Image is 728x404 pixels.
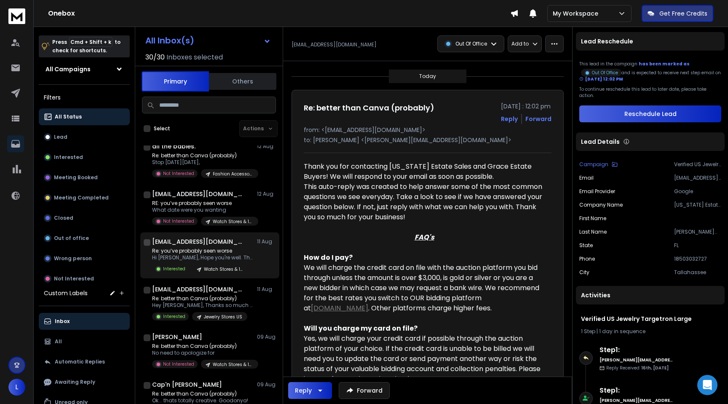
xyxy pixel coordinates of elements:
[579,242,593,249] p: state
[152,295,253,302] p: Re: better than Canva (probably)
[257,286,276,293] p: 11 Aug
[415,232,434,242] u: FAQ's
[44,289,88,297] h3: Custom Labels
[600,345,673,355] h6: Step 1 :
[579,61,721,83] div: This lead in the campaign and is expected to receive next step email on
[152,285,245,294] h1: [EMAIL_ADDRESS][DOMAIN_NAME]
[674,242,721,249] p: FL
[54,275,94,282] p: Not Interested
[152,380,222,389] h1: Cap'n [PERSON_NAME]
[55,358,105,365] p: Automatic Replies
[39,374,130,391] button: Awaiting Reply
[55,318,70,325] p: Inbox
[659,9,707,18] p: Get Free Credits
[145,52,165,62] span: 30 / 30
[674,202,721,208] p: [US_STATE] Estate Sales
[54,174,98,181] p: Meeting Booked
[39,149,130,166] button: Interested
[579,215,606,222] p: First Name
[419,73,436,80] p: Today
[163,218,194,224] p: Not Interested
[257,191,276,197] p: 12 Aug
[579,161,608,168] p: Campaign
[152,142,195,151] h1: all the babies.
[600,385,673,396] h6: Step 1 :
[304,162,545,182] div: Thank you for contacting [US_STATE] Estate Sales and Grace Estate Buyers! We will respond to your...
[288,382,332,399] button: Reply
[304,182,545,222] div: This auto-reply was created to help answer some of the most common questions we see everyday. Tak...
[39,313,130,330] button: Inbox
[152,190,245,198] h1: [EMAIL_ADDRESS][DOMAIN_NAME]
[163,313,185,320] p: Interested
[525,115,551,123] div: Forward
[152,248,253,254] p: Re: you’ve probably seen worse
[213,361,253,368] p: Watch Stores & 12 Others US
[581,328,720,335] div: |
[152,302,253,309] p: Hey [PERSON_NAME], Thanks so much for
[45,65,91,73] h1: All Campaigns
[204,266,244,272] p: Watch Stores & 12 Others US
[553,9,602,18] p: My Workspace
[304,323,418,333] strong: Will you charge my card on file?
[599,328,645,335] span: 1 day in sequence
[39,129,130,145] button: Lead
[69,37,112,47] span: Cmd + Shift + k
[501,102,551,110] p: [DATE] : 12:02 pm
[501,115,518,123] button: Reply
[257,334,276,340] p: 09 Aug
[52,38,120,55] p: Press to check for shortcuts.
[213,171,253,177] p: Fashion Accessories [GEOGRAPHIC_DATA]
[163,266,185,272] p: Interested
[142,71,209,92] button: Primary
[674,269,721,276] p: Tallahassee
[311,303,368,313] a: [DOMAIN_NAME]
[674,188,721,195] p: Google
[600,397,673,404] h6: [PERSON_NAME][EMAIL_ADDRESS][DOMAIN_NAME]
[152,343,253,350] p: Re: better than Canva (probably)
[257,143,276,150] p: 12 Aug
[152,159,253,166] p: Stop [DATE][DATE],
[55,338,62,345] p: All
[48,8,510,19] h1: Onebox
[642,5,713,22] button: Get Free Credits
[304,102,434,114] h1: Re: better than Canva (probably)
[54,215,73,221] p: Closed
[166,52,223,62] h3: Inboxes selected
[39,61,130,78] button: All Campaigns
[152,207,253,213] p: What date were you wanting
[579,86,721,99] p: To continue reschedule this lead to later date, please take action.
[579,202,623,208] p: Company Name
[55,113,82,120] p: All Status
[581,37,633,46] p: Lead Reschedule
[304,126,551,134] p: from: <[EMAIL_ADDRESS][DOMAIN_NAME]>
[213,218,253,225] p: Watch Stores & 12 Others US
[639,61,690,67] span: has been marked as
[39,230,130,247] button: Out of office
[257,381,276,388] p: 09 Aug
[39,353,130,370] button: Automatic Replies
[581,315,720,323] h1: Verified US Jewelry Targetron Large
[257,238,276,245] p: 11 Aug
[581,328,595,335] span: 1 Step
[579,256,595,262] p: Phone
[295,386,312,395] div: Reply
[674,229,721,235] p: [PERSON_NAME][EMAIL_ADDRESS][PERSON_NAME][DOMAIN_NAME]
[304,334,545,384] div: Yes, we will charge your credit card if possible through the auction platform of your choice. If ...
[163,361,194,367] p: Not Interested
[152,237,245,246] h1: [EMAIL_ADDRESS][DOMAIN_NAME]
[674,175,721,181] p: [EMAIL_ADDRESS][DOMAIN_NAME]
[152,350,253,356] p: No need to apologize for
[55,379,95,385] p: Awaiting Reply
[39,189,130,206] button: Meeting Completed
[152,200,253,207] p: RE: you’ve probably seen worse
[152,254,253,261] p: Hi [PERSON_NAME], Hope you're well. Thanks for
[39,333,130,350] button: All
[8,8,25,24] img: logo
[152,152,253,159] p: Re: better than Canva (probably)
[600,357,673,363] h6: [PERSON_NAME][EMAIL_ADDRESS][DOMAIN_NAME]
[511,40,529,47] p: Add to
[8,379,25,396] button: L
[304,253,353,262] strong: How do I pay?
[292,41,377,48] p: [EMAIL_ADDRESS][DOMAIN_NAME]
